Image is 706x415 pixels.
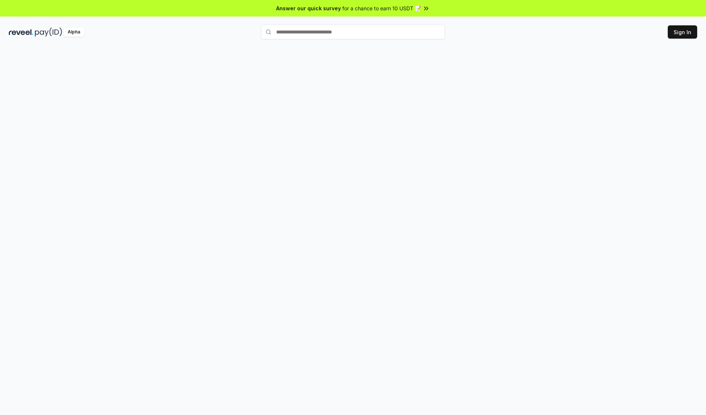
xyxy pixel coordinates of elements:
span: Answer our quick survey [276,4,341,12]
img: pay_id [35,28,62,37]
span: for a chance to earn 10 USDT 📝 [342,4,421,12]
img: reveel_dark [9,28,33,37]
div: Alpha [64,28,84,37]
button: Sign In [668,25,697,39]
